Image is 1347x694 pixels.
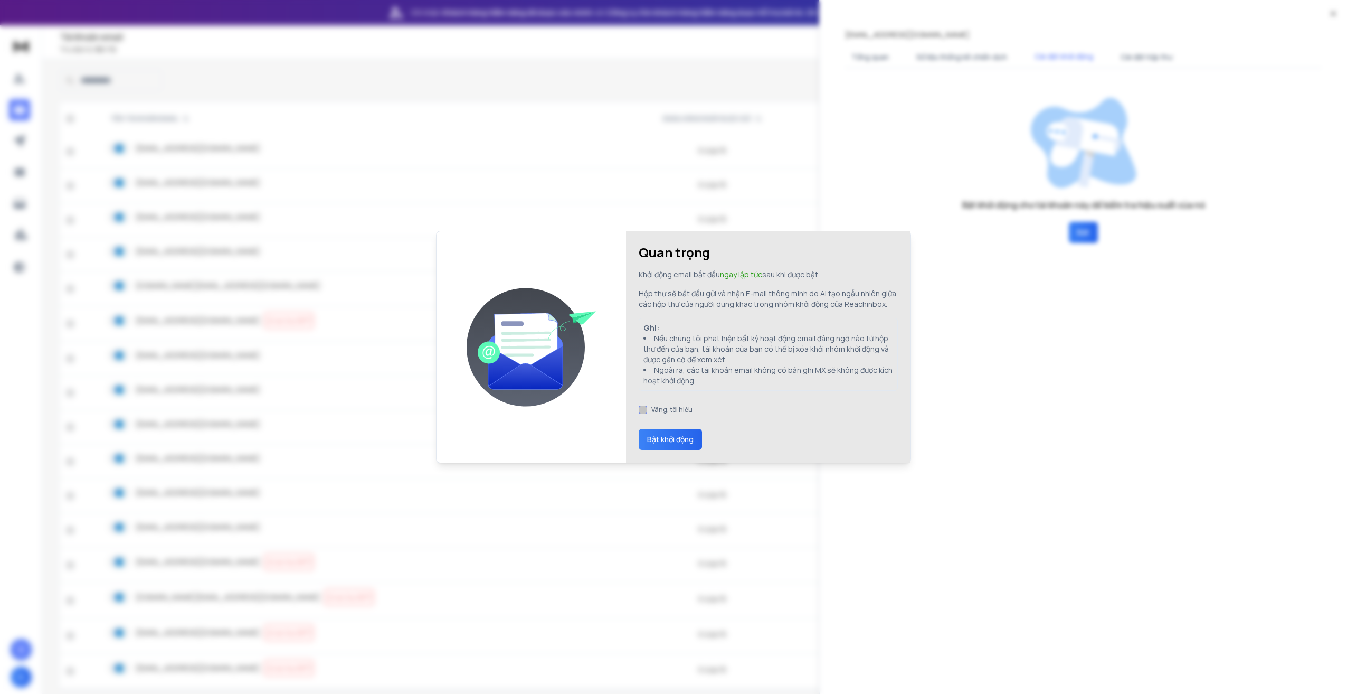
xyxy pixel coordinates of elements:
label: Vâng, tôi hiểu [651,406,693,414]
p: Khởi động email bắt đầu sau khi được bật. [639,269,820,280]
p: Hộp thư sẽ bắt đầu gửi và nhận E-mail thông minh do AI tạo ngẫu nhiên giữa các hộp thư của người ... [639,288,898,310]
span: ngay lập tức [720,269,762,279]
p: Ghi: [643,323,893,333]
li: Nếu chúng tôi phát hiện bất kỳ hoạt động email đáng ngờ nào từ hộp thư đến của bạn, tài khoản của... [643,333,893,365]
li: Ngoài ra, các tài khoản email không có bản ghi MX sẽ không được kích hoạt khởi động. [643,365,893,386]
h1: Quan trọng [639,244,710,261]
button: Bật khởi động [639,429,702,450]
